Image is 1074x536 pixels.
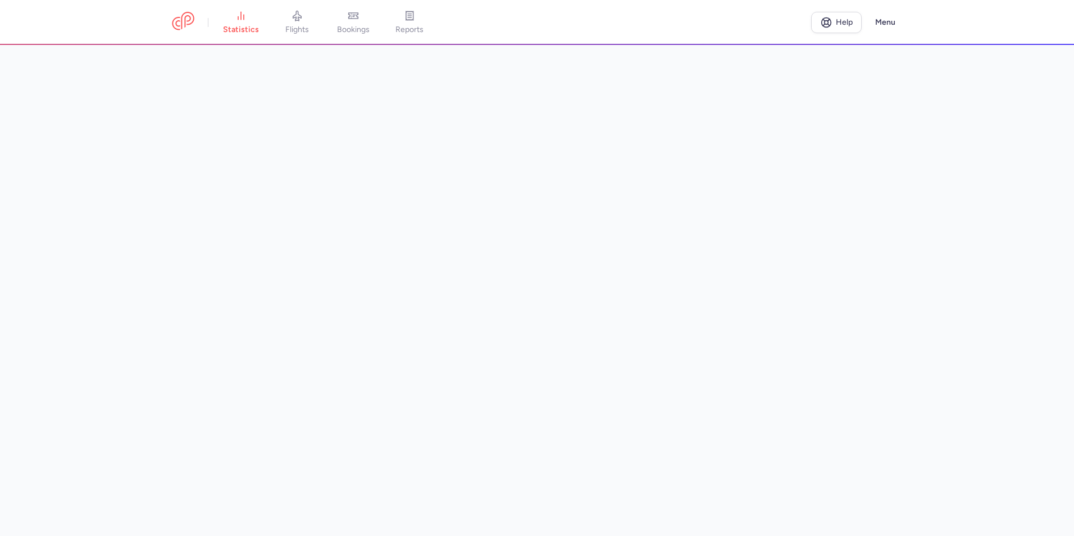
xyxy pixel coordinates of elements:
[337,25,370,35] span: bookings
[223,25,259,35] span: statistics
[172,12,194,33] a: CitizenPlane red outlined logo
[269,10,325,35] a: flights
[836,18,853,26] span: Help
[213,10,269,35] a: statistics
[811,12,862,33] a: Help
[381,10,438,35] a: reports
[395,25,424,35] span: reports
[868,12,902,33] button: Menu
[325,10,381,35] a: bookings
[285,25,309,35] span: flights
